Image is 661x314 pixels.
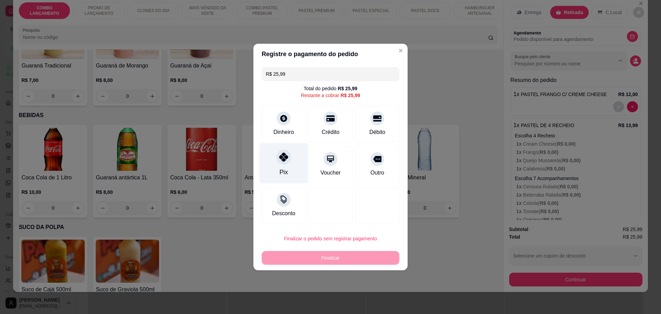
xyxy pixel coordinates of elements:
[370,169,384,177] div: Outro
[266,67,395,81] input: Ex.: hambúrguer de cordeiro
[369,128,385,136] div: Débito
[340,92,360,99] div: R$ 25,99
[272,209,295,218] div: Desconto
[280,168,288,177] div: Pix
[301,92,360,99] div: Restante a cobrar
[273,128,294,136] div: Dinheiro
[395,45,406,56] button: Close
[338,85,357,92] div: R$ 25,99
[321,169,341,177] div: Voucher
[304,85,357,92] div: Total do pedido
[262,232,399,245] button: Finalizar o pedido sem registrar pagamento
[322,128,339,136] div: Crédito
[253,44,408,64] header: Registre o pagamento do pedido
